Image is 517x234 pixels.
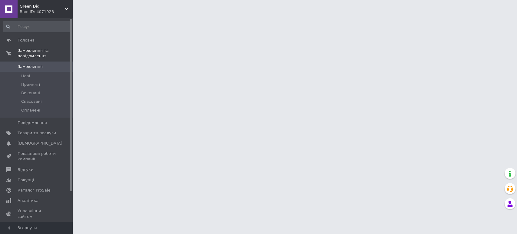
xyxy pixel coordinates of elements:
span: Замовлення [18,64,43,69]
span: Нові [21,73,30,79]
div: Ваш ID: 4071928 [20,9,73,15]
span: [DEMOGRAPHIC_DATA] [18,141,62,146]
span: Управління сайтом [18,208,56,219]
span: Прийняті [21,82,40,87]
span: Покупці [18,177,34,183]
span: Товари та послуги [18,130,56,136]
span: Green Did [20,4,65,9]
span: Аналітика [18,198,38,203]
span: Повідомлення [18,120,47,125]
span: Головна [18,38,35,43]
span: Каталог ProSale [18,188,50,193]
span: Відгуки [18,167,33,172]
span: Замовлення та повідомлення [18,48,73,59]
span: Показники роботи компанії [18,151,56,162]
input: Пошук [3,21,71,32]
span: Оплачені [21,108,40,113]
span: Скасовані [21,99,42,104]
span: Виконані [21,90,40,96]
